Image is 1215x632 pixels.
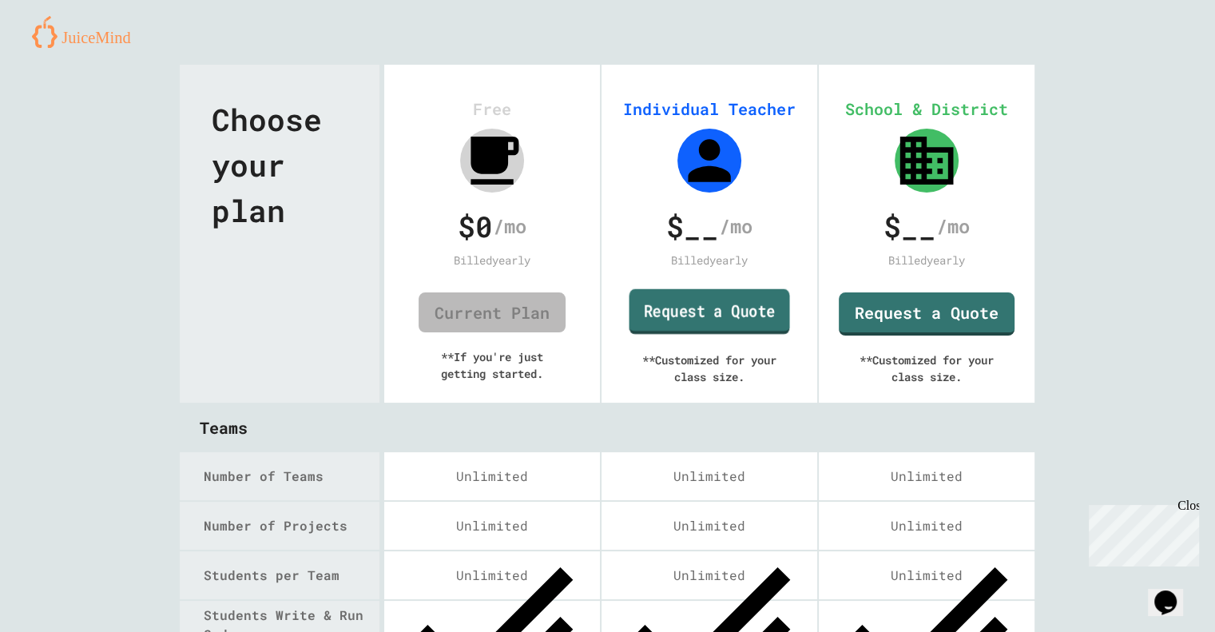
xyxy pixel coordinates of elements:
[204,566,379,585] div: Students per Team
[1148,568,1199,616] iframe: chat widget
[602,502,817,550] div: Unlimited
[602,452,817,500] div: Unlimited
[1082,499,1199,566] iframe: chat widget
[835,97,1018,121] div: School & District
[617,252,801,268] div: Billed yearly
[629,289,789,335] a: Request a Quote
[458,205,493,248] span: $ 0
[180,65,379,403] div: Choose your plan
[404,205,580,248] div: /mo
[6,6,110,101] div: Chat with us now!Close
[180,403,1035,451] div: Teams
[839,205,1014,248] div: /mo
[384,452,600,500] div: Unlimited
[400,332,584,398] div: ** If you're just getting started.
[617,336,801,401] div: ** Customized for your class size.
[400,252,584,268] div: Billed yearly
[204,516,379,535] div: Number of Projects
[883,205,936,248] span: $ __
[666,205,719,248] span: $ __
[204,467,379,486] div: Number of Teams
[839,292,1014,336] a: Request a Quote
[621,205,797,248] div: /mo
[835,336,1018,401] div: ** Customized for your class size.
[835,252,1018,268] div: Billed yearly
[819,502,1034,550] div: Unlimited
[400,97,584,121] div: Free
[617,97,801,121] div: Individual Teacher
[419,292,566,332] a: Current Plan
[32,16,143,48] img: logo-orange.svg
[384,502,600,550] div: Unlimited
[819,452,1034,500] div: Unlimited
